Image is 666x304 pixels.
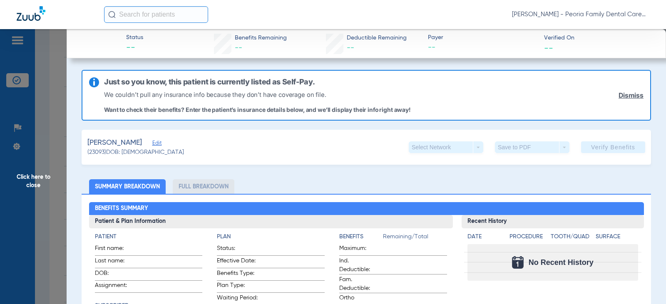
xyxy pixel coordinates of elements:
span: -- [347,44,354,52]
span: Maximum: [339,244,380,255]
span: Verified On [544,34,653,42]
app-breakdown-title: Tooth/Quad [551,232,593,244]
p: Want to check their benefits? Enter the patient’s insurance details below, and we’ll display thei... [104,106,410,113]
app-breakdown-title: Benefits [339,232,383,244]
h2: Benefits Summary [89,202,644,215]
h4: Patient [95,232,203,241]
li: Full Breakdown [173,179,234,194]
img: info-icon [89,77,99,87]
span: Benefits Remaining [235,34,287,42]
span: Ind. Deductible: [339,257,380,274]
span: Last name: [95,257,136,268]
h6: Just so you know, this patient is currently listed as Self-Pay. [104,77,315,87]
p: We couldn’t pull any insurance info because they don’t have coverage on file. [104,90,410,99]
span: [PERSON_NAME] - Peoria Family Dental Care [512,10,649,19]
h4: Plan [217,232,325,241]
span: -- [235,44,242,52]
span: First name: [95,244,136,255]
span: DOB: [95,269,136,280]
h3: Recent History [462,215,644,228]
input: Search for patients [104,6,208,23]
h4: Procedure [509,232,547,241]
h4: Surface [596,232,638,241]
span: Plan Type: [217,281,258,292]
span: Assignment: [95,281,136,292]
span: -- [428,42,537,53]
span: -- [544,43,553,52]
span: Benefits Type: [217,269,258,280]
span: Status: [217,244,258,255]
img: Zuub Logo [17,6,45,21]
span: Effective Date: [217,257,258,268]
span: Fam. Deductible: [339,275,380,293]
a: Dismiss [619,91,644,99]
img: Search Icon [108,11,116,18]
span: (23093) DOB: [DEMOGRAPHIC_DATA] [87,148,184,157]
img: Calendar [512,256,524,269]
h3: Patient & Plan Information [89,215,453,228]
h4: Date [467,232,502,241]
span: Deductible Remaining [347,34,407,42]
h4: Benefits [339,232,383,241]
span: Edit [152,140,160,148]
span: Payer [428,33,537,42]
li: Summary Breakdown [89,179,166,194]
span: Status [126,33,143,42]
span: No Recent History [529,258,594,267]
span: Remaining/Total [383,232,447,244]
app-breakdown-title: Surface [596,232,638,244]
app-breakdown-title: Procedure [509,232,547,244]
span: [PERSON_NAME] [87,138,142,148]
app-breakdown-title: Date [467,232,502,244]
span: -- [126,42,143,54]
h4: Tooth/Quad [551,232,593,241]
